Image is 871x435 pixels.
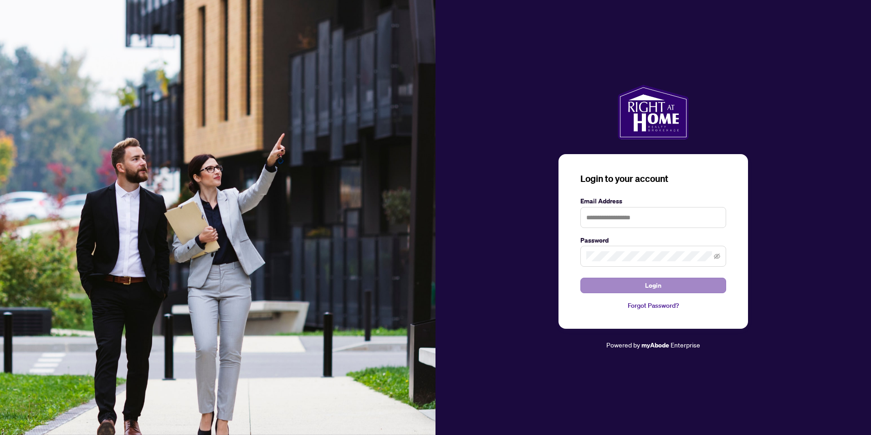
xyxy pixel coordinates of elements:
a: Forgot Password? [580,300,726,311]
h3: Login to your account [580,172,726,185]
span: eye-invisible [714,253,720,259]
span: Powered by [606,341,640,349]
button: Login [580,278,726,293]
a: myAbode [641,340,669,350]
span: Login [645,278,661,293]
label: Email Address [580,196,726,206]
img: ma-logo [618,85,688,140]
span: Enterprise [671,341,700,349]
label: Password [580,235,726,245]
